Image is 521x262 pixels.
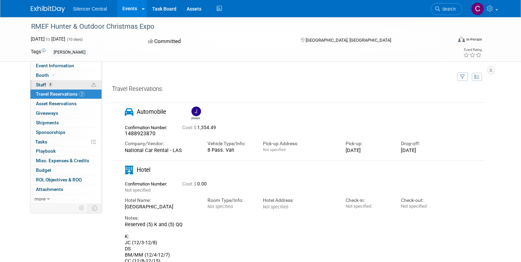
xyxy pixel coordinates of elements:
[263,204,288,209] span: Not specified
[30,71,102,80] a: Booth
[36,177,82,182] span: ROI, Objectives & ROO
[440,6,456,12] span: Search
[191,116,200,120] div: Jessica Crawford
[36,101,77,106] span: Asset Reservations
[31,36,65,42] span: [DATE] [DATE]
[125,179,172,187] div: Confirmation Number:
[36,148,56,154] span: Playbook
[431,3,462,15] a: Search
[30,61,102,70] a: Event Information
[401,197,446,204] div: Check-out:
[125,130,156,137] span: 1488923870
[415,36,482,46] div: Event Format
[182,181,197,187] span: Cost: $
[30,175,102,184] a: ROI, Objectives & ROO
[306,38,391,43] span: [GEOGRAPHIC_DATA], [GEOGRAPHIC_DATA]
[36,167,51,173] span: Budget
[30,99,102,108] a: Asset Reservations
[88,204,102,212] td: Toggle Event Tabs
[36,129,65,135] span: Sponsorships
[30,118,102,127] a: Shipments
[30,185,102,194] a: Attachments
[125,140,197,147] div: Company/Vendor:
[36,187,63,192] span: Attachments
[263,148,285,152] span: Not specified
[125,215,446,221] div: Notes:
[30,109,102,118] a: Giveaways
[35,196,45,202] span: more
[466,37,482,42] div: In-Person
[463,48,482,52] div: Event Rating
[146,36,290,47] div: Committed
[208,147,253,153] div: 8 Pass. Van
[36,91,84,97] span: Travel Reservations
[182,181,210,187] span: 0.00
[346,140,391,147] div: Pick-up:
[30,147,102,156] a: Playbook
[125,123,172,130] div: Confirmation Number:
[182,125,197,130] span: Cost: $
[30,166,102,175] a: Budget
[76,204,88,212] td: Personalize Event Tab Strip
[30,194,102,204] a: more
[208,140,253,147] div: Vehicle Type/Info:
[471,2,484,15] img: Carin Froehlich
[346,147,391,153] div: [DATE]
[52,49,88,56] div: [PERSON_NAME]
[30,128,102,137] a: Sponsorships
[36,82,53,87] span: Staff
[125,147,197,153] div: National Car Rental - LAS
[263,197,335,204] div: Hotel Address:
[458,37,465,42] img: Format-Inperson.png
[263,140,335,147] div: Pick-up Address:
[346,204,391,209] div: Not specified
[91,82,96,88] span: Potential Scheduling Conflict -- at least one attendee is tagged in another overlapping event.
[36,72,57,78] span: Booth
[401,204,446,209] div: Not specified
[48,82,53,87] span: 8
[29,20,444,33] div: RMEF Hunter & Outdoor Christmas Expo
[125,166,133,174] i: Hotel
[36,63,74,68] span: Event Information
[66,37,83,42] span: (10 days)
[191,107,201,116] img: Jessica Crawford
[125,108,133,116] i: Automobile
[208,197,253,204] div: Room Type/Info:
[137,108,166,115] span: Automobile
[36,110,58,116] span: Giveaways
[125,188,150,193] span: Not specified
[125,197,197,204] div: Hotel Name:
[125,204,197,210] div: [GEOGRAPHIC_DATA]
[30,137,102,147] a: Tasks
[31,48,45,56] td: Tags
[30,156,102,165] a: Misc. Expenses & Credits
[52,73,55,77] i: Booth reservation complete
[137,166,150,173] span: Hotel
[73,6,107,12] span: Silencer Central
[401,147,446,153] div: [DATE]
[182,125,219,130] span: 1,354.49
[45,36,51,42] span: to
[112,85,485,96] div: Travel Reservations:
[346,197,391,204] div: Check-in:
[36,120,59,125] span: Shipments
[30,80,102,89] a: Staff8
[190,107,202,120] div: Jessica Crawford
[30,89,102,99] a: Travel Reservations2
[36,158,89,163] span: Misc. Expenses & Credits
[401,140,446,147] div: Drop-off:
[31,6,65,13] img: ExhibitDay
[460,75,465,79] i: Filter by Traveler
[79,92,84,97] span: 2
[208,204,233,209] span: Not specified
[35,139,47,144] span: Tasks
